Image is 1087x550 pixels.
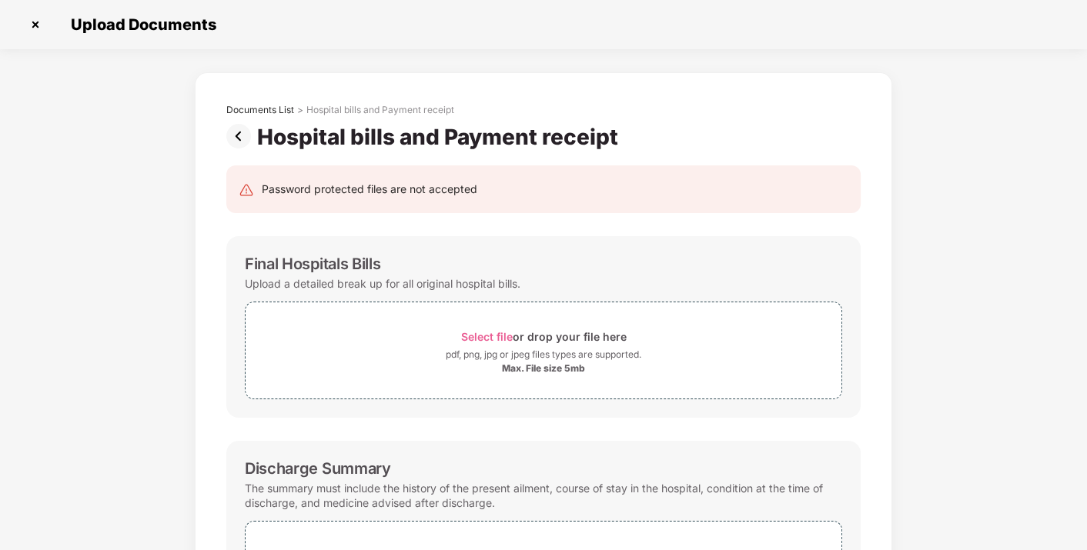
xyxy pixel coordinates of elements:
[239,182,254,198] img: svg+xml;base64,PHN2ZyB4bWxucz0iaHR0cDovL3d3dy53My5vcmcvMjAwMC9zdmciIHdpZHRoPSIyNCIgaGVpZ2h0PSIyNC...
[245,459,391,478] div: Discharge Summary
[461,330,513,343] span: Select file
[246,314,841,387] span: Select fileor drop your file herepdf, png, jpg or jpeg files types are supported.Max. File size 5mb
[502,362,585,375] div: Max. File size 5mb
[262,181,477,198] div: Password protected files are not accepted
[297,104,303,116] div: >
[245,255,380,273] div: Final Hospitals Bills
[226,124,257,148] img: svg+xml;base64,PHN2ZyBpZD0iUHJldi0zMngzMiIgeG1sbnM9Imh0dHA6Ly93d3cudzMub3JnLzIwMDAvc3ZnIiB3aWR0aD...
[446,347,641,362] div: pdf, png, jpg or jpeg files types are supported.
[257,124,624,150] div: Hospital bills and Payment receipt
[245,478,842,513] div: The summary must include the history of the present ailment, course of stay in the hospital, cond...
[55,15,224,34] span: Upload Documents
[461,326,627,347] div: or drop your file here
[306,104,454,116] div: Hospital bills and Payment receipt
[245,273,520,294] div: Upload a detailed break up for all original hospital bills.
[226,104,294,116] div: Documents List
[23,12,48,37] img: svg+xml;base64,PHN2ZyBpZD0iQ3Jvc3MtMzJ4MzIiIHhtbG5zPSJodHRwOi8vd3d3LnczLm9yZy8yMDAwL3N2ZyIgd2lkdG...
